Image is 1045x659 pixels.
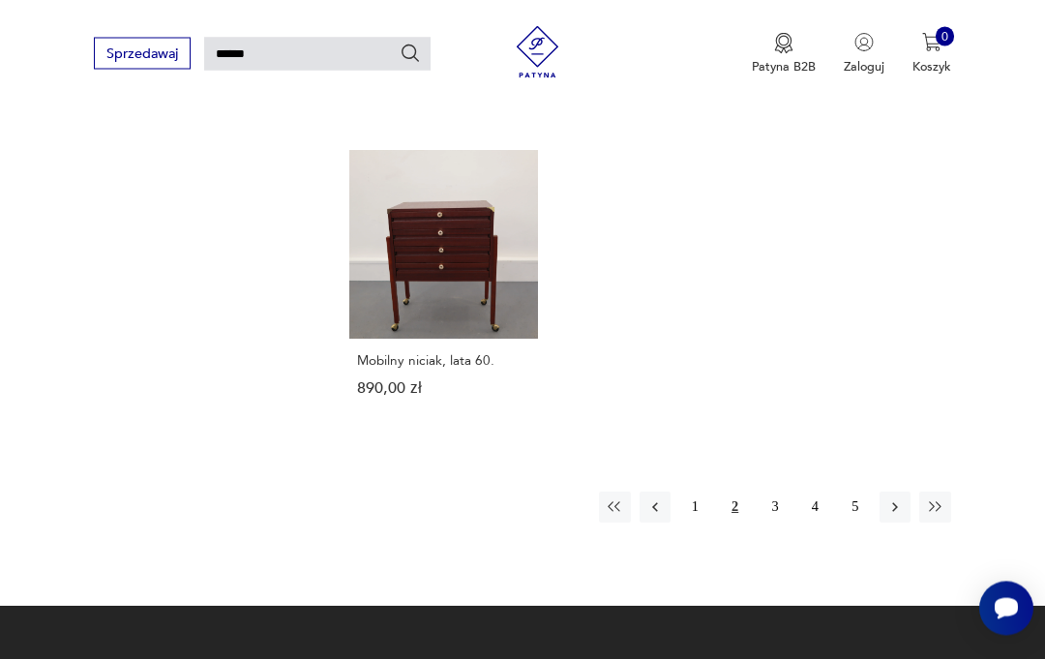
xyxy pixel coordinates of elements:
[94,38,190,70] button: Sprzedawaj
[400,43,421,64] button: Szukaj
[349,151,538,432] a: Mobilny niciak, lata 60.Mobilny niciak, lata 60.890,00 zł
[752,33,816,75] button: Patyna B2B
[357,354,530,369] h3: Mobilny niciak, lata 60.
[679,493,710,524] button: 1
[752,58,816,75] p: Patyna B2B
[979,582,1033,636] iframe: Smartsupp widget button
[505,26,570,78] img: Patyna - sklep z meblami i dekoracjami vintage
[936,27,955,46] div: 0
[854,33,874,52] img: Ikonka użytkownika
[357,382,530,397] p: 890,00 zł
[840,493,871,524] button: 5
[844,33,884,75] button: Zaloguj
[760,493,791,524] button: 3
[752,33,816,75] a: Ikona medaluPatyna B2B
[94,49,190,61] a: Sprzedawaj
[912,33,951,75] button: 0Koszyk
[844,58,884,75] p: Zaloguj
[922,33,941,52] img: Ikona koszyka
[719,493,750,524] button: 2
[912,58,951,75] p: Koszyk
[799,493,830,524] button: 4
[774,33,793,54] img: Ikona medalu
